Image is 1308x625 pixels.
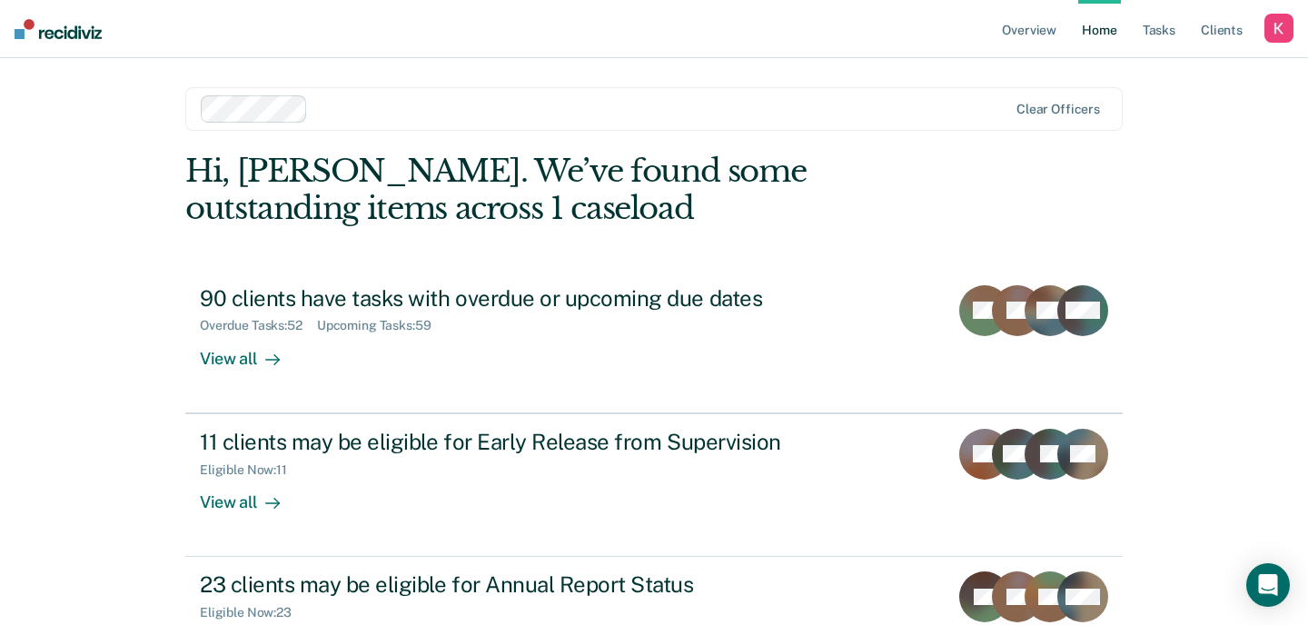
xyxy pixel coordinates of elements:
[200,429,837,455] div: 11 clients may be eligible for Early Release from Supervision
[200,462,302,478] div: Eligible Now : 11
[200,605,306,620] div: Eligible Now : 23
[200,318,317,333] div: Overdue Tasks : 52
[185,271,1123,413] a: 90 clients have tasks with overdue or upcoming due datesOverdue Tasks:52Upcoming Tasks:59View all
[1246,563,1290,607] div: Open Intercom Messenger
[317,318,446,333] div: Upcoming Tasks : 59
[200,333,302,369] div: View all
[185,153,936,227] div: Hi, [PERSON_NAME]. We’ve found some outstanding items across 1 caseload
[200,285,837,312] div: 90 clients have tasks with overdue or upcoming due dates
[200,571,837,598] div: 23 clients may be eligible for Annual Report Status
[200,477,302,512] div: View all
[185,413,1123,557] a: 11 clients may be eligible for Early Release from SupervisionEligible Now:11View all
[1016,102,1100,117] div: Clear officers
[15,19,102,39] img: Recidiviz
